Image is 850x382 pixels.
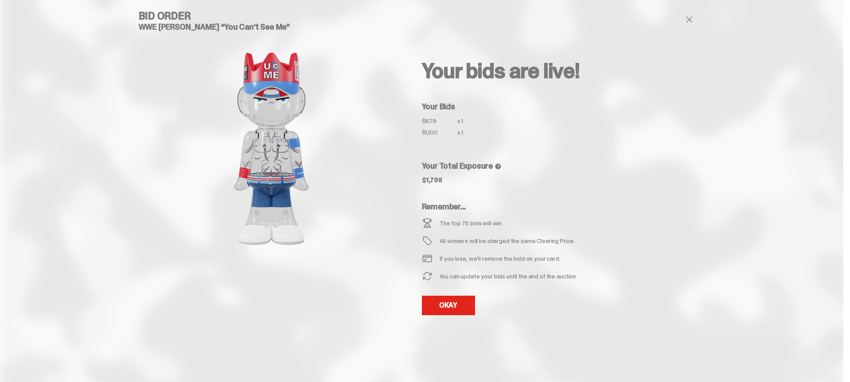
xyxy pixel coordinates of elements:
[183,38,360,259] img: product image
[422,103,705,111] h5: Your Bids
[422,203,649,211] h5: Remember...
[422,296,475,315] a: OKAY
[139,23,404,31] h5: WWE [PERSON_NAME] “You Can't See Me”
[457,118,471,129] div: x 1
[422,162,705,170] h5: Your Total Exposure
[457,129,471,141] div: x 1
[440,273,577,279] div: You can update your bids until the end of the auction.
[422,60,705,81] h2: Your bids are live!
[440,238,649,244] div: All winners will be charged the same Clearing Price.
[440,255,560,262] div: If you lose, we’ll remove the hold on your card.
[440,220,503,226] div: The top 75 bids will win.
[422,129,457,135] div: $1,100
[139,11,404,21] h4: Bid Order
[422,118,457,124] div: $879
[422,177,442,183] div: $1,798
